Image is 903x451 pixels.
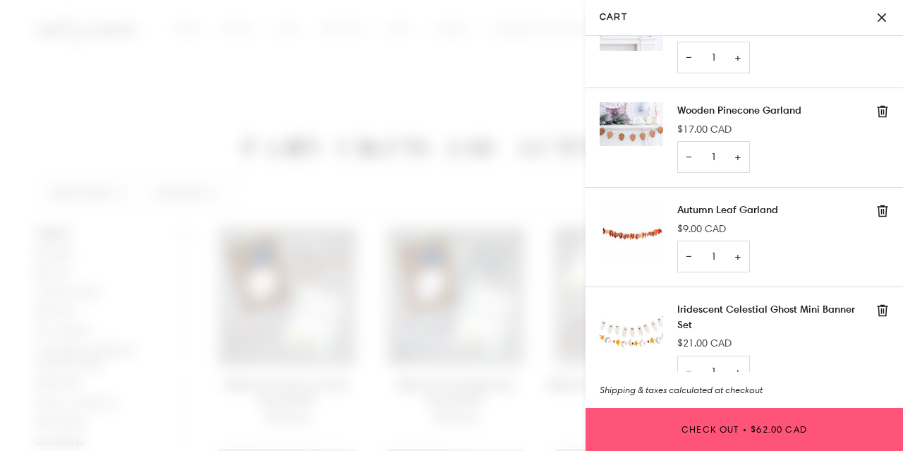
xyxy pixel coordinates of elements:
button: − [677,42,700,73]
span: $62.00 CAD [751,425,807,434]
button: + [726,241,750,272]
a: Autumn Leaf Garland [677,203,778,216]
p: $21.00 CAD [677,336,889,351]
p: $17.00 CAD [677,122,889,138]
span: • [739,425,751,434]
button: − [677,241,700,272]
img: Autumn Leaf Garland [600,202,663,265]
button: + [726,356,750,387]
a: Iridescent Celestial Ghost Mini Banner Set [677,302,855,331]
img: Iridescent Celestial Ghost Mini Banner Set [600,301,663,365]
button: − [677,141,700,173]
a: Wooden Pinecone Garland [677,103,801,116]
img: Wooden Pinecone Garland [600,102,663,146]
a: Autumn Leaf Garland [600,202,663,272]
em: Shipping & taxes calculated at checkout [600,384,763,395]
a: Wooden Pinecone Garland [600,102,663,173]
button: Check Out• $62.00 CAD [586,408,903,451]
button: + [726,42,750,73]
button: + [726,141,750,173]
p: $9.00 CAD [677,222,889,237]
a: Iridescent Celestial Ghost Mini Banner Set [600,301,663,387]
button: − [677,356,700,387]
